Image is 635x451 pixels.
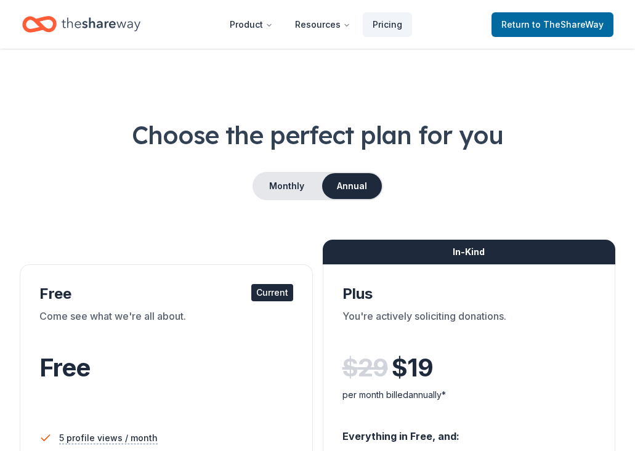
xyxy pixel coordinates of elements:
button: Monthly [254,173,320,199]
a: Returnto TheShareWay [491,12,613,37]
a: Pricing [363,12,412,37]
a: Home [22,10,140,39]
div: per month billed annually* [342,388,596,402]
div: Current [251,284,293,301]
div: Free [39,284,293,304]
div: Everything in Free, and: [342,418,596,444]
nav: Main [220,10,412,39]
span: Return [501,17,604,32]
div: Plus [342,284,596,304]
span: Free [39,352,90,383]
span: to TheShareWay [532,19,604,30]
span: $ 19 [392,351,433,385]
div: In-Kind [323,240,616,264]
button: Annual [322,173,382,199]
div: Come see what we're all about. [39,309,293,343]
button: Resources [285,12,360,37]
button: Product [220,12,283,37]
span: 5 profile views / month [59,431,158,445]
div: You're actively soliciting donations. [342,309,596,343]
h1: Choose the perfect plan for you [20,118,615,152]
